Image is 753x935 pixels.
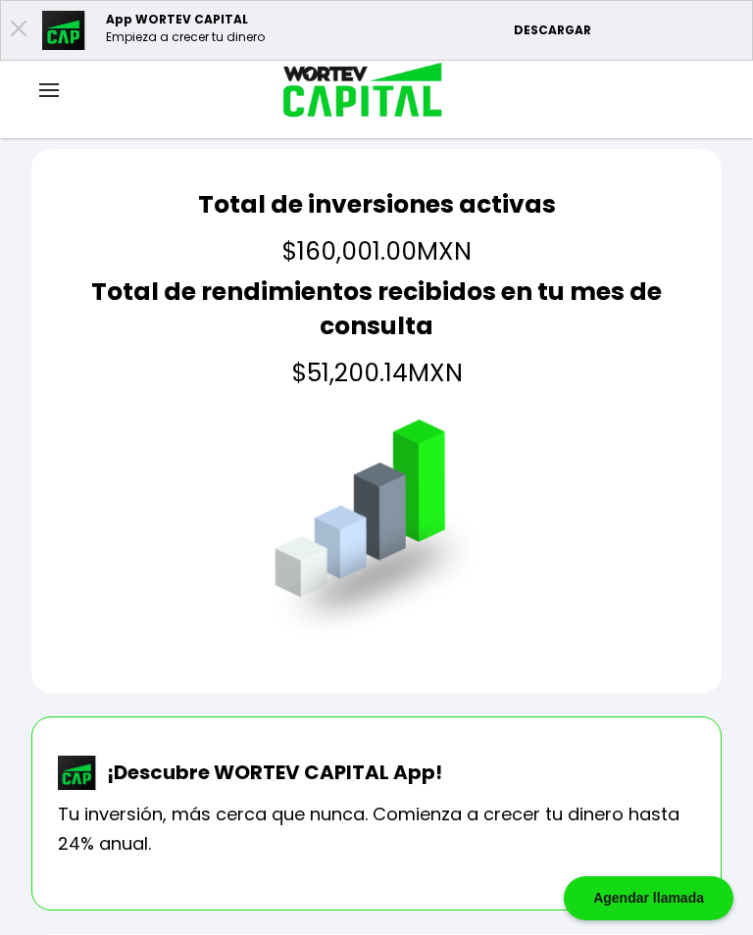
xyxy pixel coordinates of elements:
img: grafica.516fef24.png [266,419,488,642]
h4: $51,200.14 MXN [57,359,696,388]
img: appicon [42,11,86,50]
img: hamburguer-menu2 [39,83,59,97]
p: Empieza a crecer tu dinero [106,28,265,46]
div: Agendar llamada [564,876,733,920]
h2: Total de rendimientos recibidos en tu mes de consulta [57,274,696,343]
p: Tu inversión, más cerca que nunca. Comienza a crecer tu dinero hasta 24% anual. [58,800,695,859]
h4: $160,001.00 MXN [198,237,556,267]
h2: Total de inversiones activas [198,187,556,221]
p: App WORTEV CAPITAL [106,11,265,28]
img: logo_wortev_capital [263,60,450,123]
img: wortev-capital-app-icon [58,756,97,791]
p: ¡Descubre WORTEV CAPITAL App! [97,758,442,787]
p: DESCARGAR [514,22,742,39]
